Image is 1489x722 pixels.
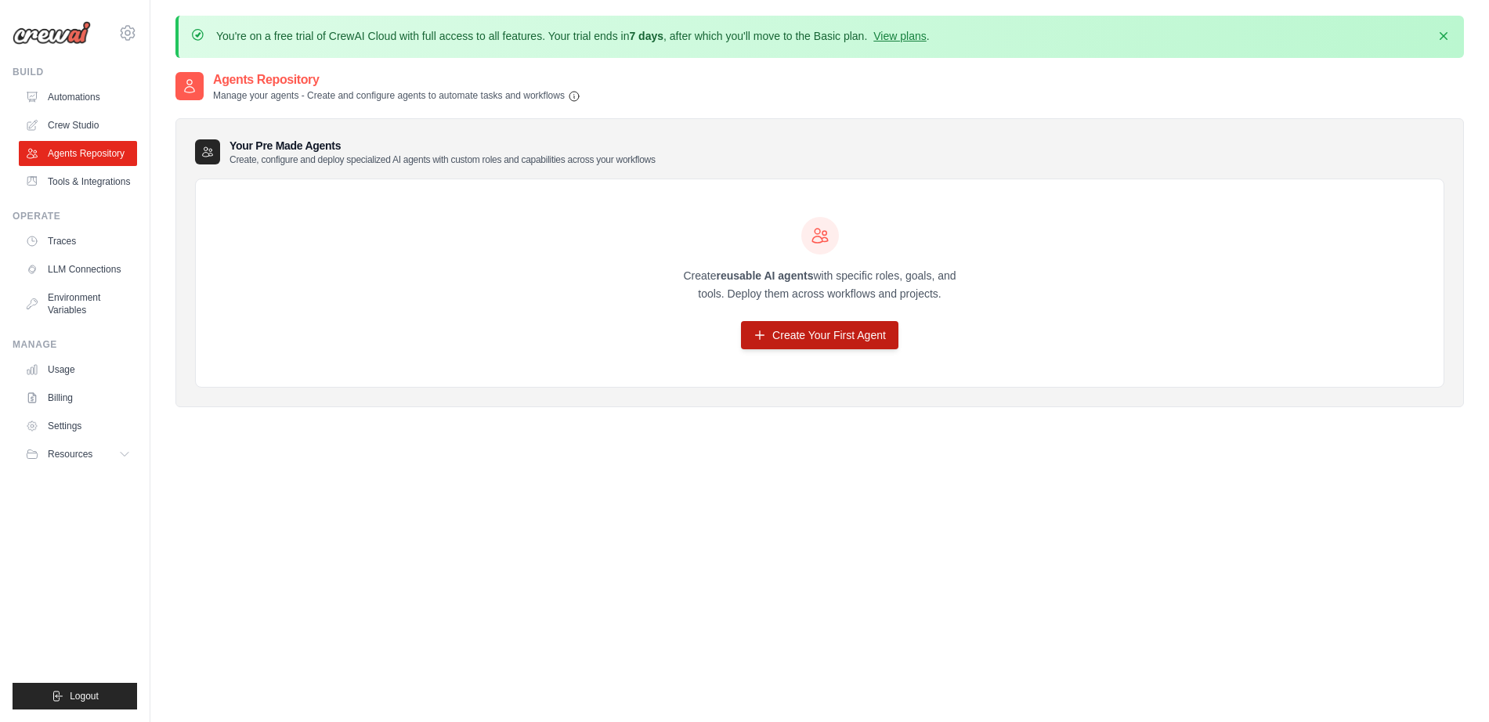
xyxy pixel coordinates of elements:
[19,229,137,254] a: Traces
[19,385,137,410] a: Billing
[873,30,926,42] a: View plans
[19,413,137,439] a: Settings
[19,169,137,194] a: Tools & Integrations
[13,21,91,45] img: Logo
[19,285,137,323] a: Environment Variables
[629,30,663,42] strong: 7 days
[19,357,137,382] a: Usage
[213,70,580,89] h2: Agents Repository
[741,321,898,349] a: Create Your First Agent
[19,141,137,166] a: Agents Repository
[229,138,656,166] h3: Your Pre Made Agents
[48,448,92,460] span: Resources
[13,683,137,709] button: Logout
[19,85,137,110] a: Automations
[19,113,137,138] a: Crew Studio
[213,89,580,103] p: Manage your agents - Create and configure agents to automate tasks and workflows
[13,338,137,351] div: Manage
[19,257,137,282] a: LLM Connections
[13,66,137,78] div: Build
[216,28,930,44] p: You're on a free trial of CrewAI Cloud with full access to all features. Your trial ends in , aft...
[13,210,137,222] div: Operate
[229,153,656,166] p: Create, configure and deploy specialized AI agents with custom roles and capabilities across your...
[70,690,99,702] span: Logout
[670,267,970,303] p: Create with specific roles, goals, and tools. Deploy them across workflows and projects.
[716,269,813,282] strong: reusable AI agents
[19,442,137,467] button: Resources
